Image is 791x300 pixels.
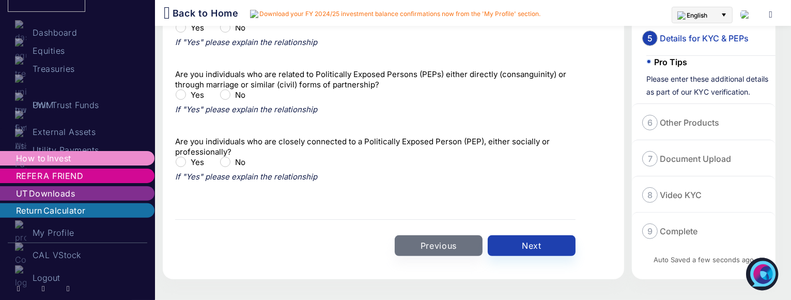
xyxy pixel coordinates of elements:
span: 5 [646,33,654,43]
span: How to [16,153,47,163]
span: Dashboard [32,27,79,38]
img: default-profile-pic.png [740,10,754,19]
span: Back to Home [172,5,240,22]
img: treasuries [15,56,26,83]
label: Pro Tips [646,56,687,68]
a: CAL VStock [2,243,155,261]
span: English [686,11,708,19]
span: Utility Payments [32,145,100,155]
label: No [220,157,245,168]
a: My Profile [2,220,155,238]
img: equities [15,38,26,65]
label: Are you individuals who are related to Politically Exposed Persons (PEPs) either directly (consan... [175,69,576,100]
img: Utility Payments [15,129,26,173]
a: PWM [2,93,155,111]
span: Return [16,205,43,216]
span: Document Upload [659,154,732,164]
a: Dashboard [2,20,155,38]
button: Select [716,7,732,23]
span: 6 [646,117,654,128]
label: Yes [175,157,204,168]
span: Download your FY 2024/25 investment balance confirmations now from the 'My Profile' section. [258,10,541,18]
p: If "Yes" please explain the relationship [175,170,576,183]
span: 8 [646,190,654,200]
div: Auto Saved a few seconds ago [632,253,776,266]
a: Utility Payments [2,129,155,147]
span: External Assets [32,127,97,137]
span: Complete [659,226,699,236]
img: transaltion-icon.png [677,11,686,20]
span: Treasuries [32,64,76,74]
span: Other Products [659,117,720,128]
label: Yes [175,90,204,100]
span: My Profile [32,228,75,238]
img: unit-trust-funds [15,74,26,137]
a: Unit Trust Funds [2,74,155,93]
label: No [220,23,245,33]
span: A FRIEND [43,171,85,181]
label: Are you individuals who are closely connected to a Politically Exposed Person (PEP), either socia... [175,137,576,168]
p: If "Yes" please explain the relationship [175,36,576,49]
button: Back to Home [155,2,247,24]
button: Previous [395,235,483,256]
span: culator [57,205,87,216]
a: Equities [2,38,155,56]
span: Video KYC [659,190,703,200]
img: External Assets [15,111,26,155]
img: logout [15,265,26,292]
span: Equities [32,46,66,56]
button: Next [488,235,576,256]
img: Copy [15,243,26,269]
span: PWM [32,100,55,110]
span: Unit Trust Funds [32,100,100,110]
p: If "Yes" please explain the relationship [175,103,576,116]
span: Logout [32,273,61,283]
span: CAL VStock [32,250,82,260]
img: dashboard [15,20,26,47]
span: Downloads [28,188,76,199]
div: Please enter these additional details as part of our KYC verification. [646,72,776,98]
label: Yes [175,23,204,33]
a: Treasuries [2,56,155,74]
a: External Assets [2,111,155,129]
span: Details for KYC & PEPs [659,33,750,43]
img: bell-ringing.png [250,10,258,18]
img: pwm [15,93,26,119]
label: No [220,90,245,100]
span: 7 [647,154,654,164]
span: 9 [646,226,654,236]
img: profile [15,220,26,247]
